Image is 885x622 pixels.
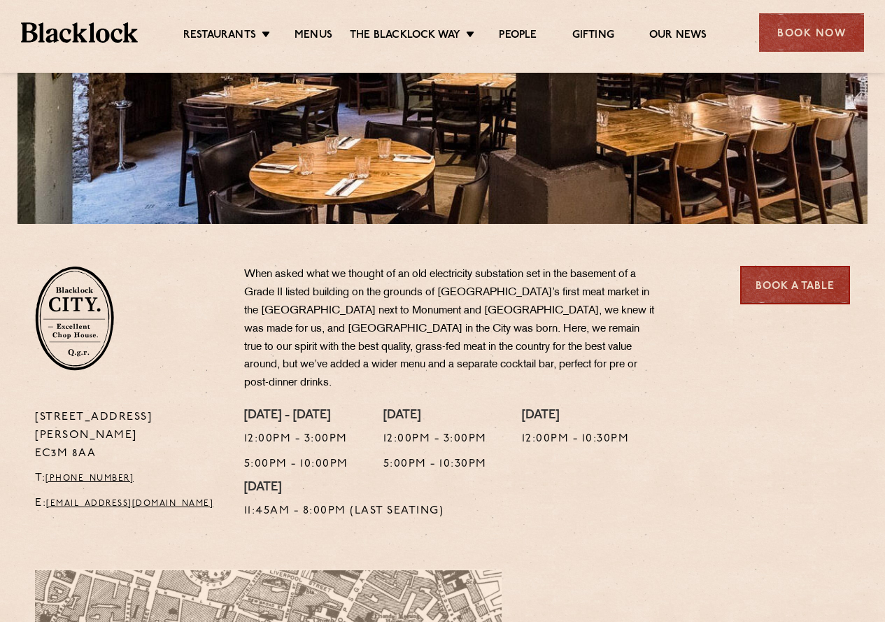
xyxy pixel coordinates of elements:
[522,409,630,424] h4: [DATE]
[183,29,256,44] a: Restaurants
[21,22,138,42] img: BL_Textured_Logo-footer-cropped.svg
[295,29,332,44] a: Menus
[46,500,213,508] a: [EMAIL_ADDRESS][DOMAIN_NAME]
[383,409,487,424] h4: [DATE]
[244,430,348,448] p: 12:00pm - 3:00pm
[244,502,444,521] p: 11:45am - 8:00pm (Last Seating)
[522,430,630,448] p: 12:00pm - 10:30pm
[350,29,460,44] a: The Blacklock Way
[35,495,223,513] p: E:
[35,266,114,371] img: City-stamp-default.svg
[740,266,850,304] a: Book a Table
[244,409,348,424] h4: [DATE] - [DATE]
[383,430,487,448] p: 12:00pm - 3:00pm
[649,29,707,44] a: Our News
[45,474,134,483] a: [PHONE_NUMBER]
[244,455,348,474] p: 5:00pm - 10:00pm
[759,13,864,52] div: Book Now
[383,455,487,474] p: 5:00pm - 10:30pm
[244,481,444,496] h4: [DATE]
[244,266,657,393] p: When asked what we thought of an old electricity substation set in the basement of a Grade II lis...
[572,29,614,44] a: Gifting
[35,469,223,488] p: T:
[35,409,223,463] p: [STREET_ADDRESS][PERSON_NAME] EC3M 8AA
[499,29,537,44] a: People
